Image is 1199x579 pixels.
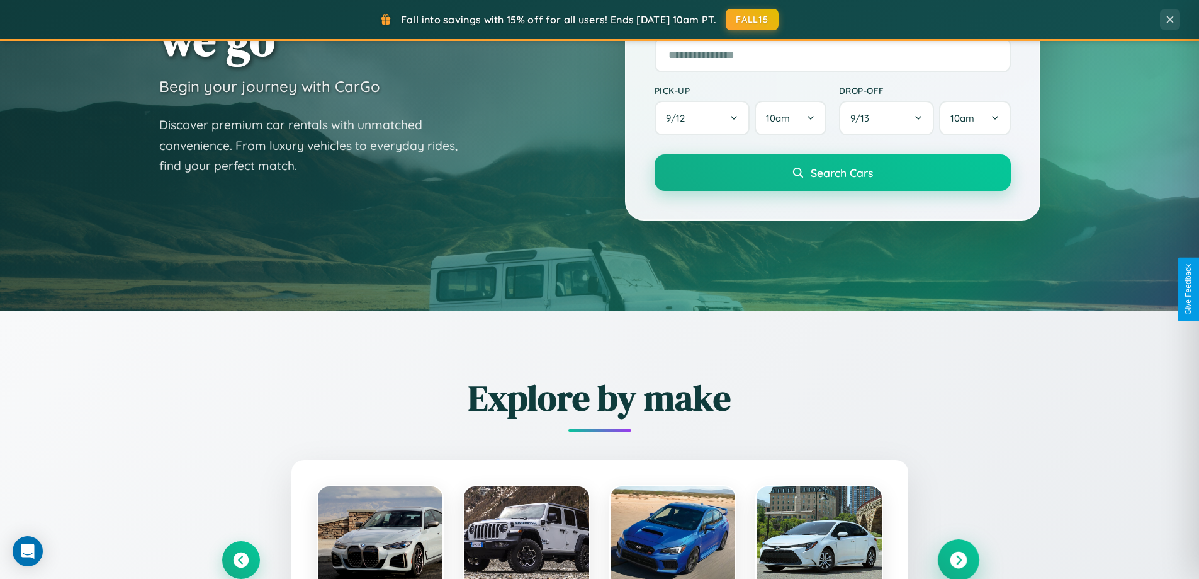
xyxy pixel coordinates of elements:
span: 9 / 12 [666,112,691,124]
button: FALL15 [726,9,779,30]
h3: Begin your journey with CarGo [159,77,380,96]
h2: Explore by make [222,374,977,422]
button: 9/13 [839,101,935,135]
label: Pick-up [655,85,826,96]
div: Give Feedback [1184,264,1193,315]
span: 9 / 13 [850,112,875,124]
button: 9/12 [655,101,750,135]
span: 10am [950,112,974,124]
span: Search Cars [811,166,873,180]
span: Fall into savings with 15% off for all users! Ends [DATE] 10am PT. [401,13,716,26]
label: Drop-off [839,85,1011,96]
p: Discover premium car rentals with unmatched convenience. From luxury vehicles to everyday rides, ... [159,115,474,176]
span: 10am [766,112,790,124]
div: Open Intercom Messenger [13,536,43,566]
button: 10am [939,101,1010,135]
button: 10am [755,101,826,135]
button: Search Cars [655,154,1011,191]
